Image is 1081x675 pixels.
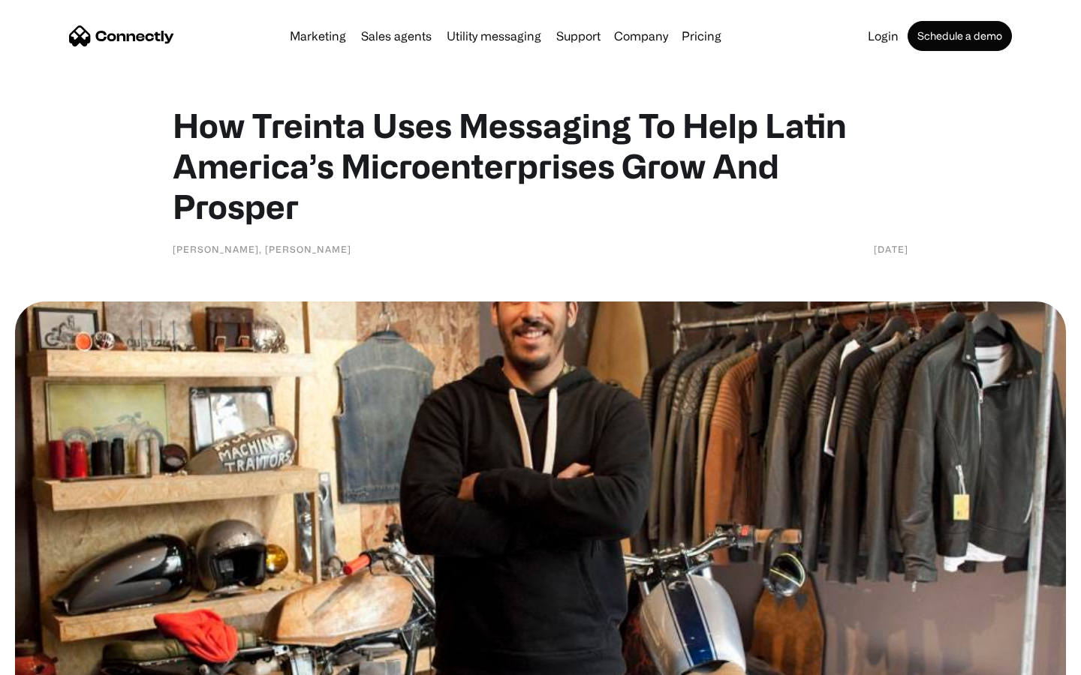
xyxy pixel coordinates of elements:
div: Company [614,25,668,46]
a: Sales agents [355,30,438,42]
a: Support [550,30,607,42]
a: Utility messaging [441,30,547,42]
div: [PERSON_NAME], [PERSON_NAME] [173,241,351,256]
h1: How Treinta Uses Messaging To Help Latin America’s Microenterprises Grow And Prosper [173,105,908,226]
a: Schedule a demo [908,21,1012,51]
div: [DATE] [874,241,908,256]
a: Pricing [676,30,727,42]
a: Login [862,30,905,42]
a: Marketing [284,30,352,42]
aside: Language selected: English [15,649,90,670]
ul: Language list [30,649,90,670]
